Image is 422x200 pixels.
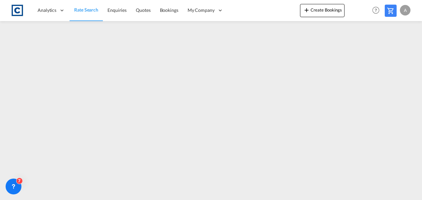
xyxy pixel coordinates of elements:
span: Rate Search [74,7,98,13]
iframe: Chat [5,165,28,190]
span: Analytics [38,7,56,14]
div: A [400,5,410,15]
img: 1fdb9190129311efbfaf67cbb4249bed.jpeg [10,3,25,18]
span: Quotes [136,7,150,13]
div: Help [370,5,385,16]
span: Enquiries [107,7,127,13]
span: Help [370,5,381,16]
button: icon-plus 400-fgCreate Bookings [300,4,345,17]
md-icon: icon-plus 400-fg [303,6,311,14]
span: Bookings [160,7,178,13]
span: My Company [188,7,215,14]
